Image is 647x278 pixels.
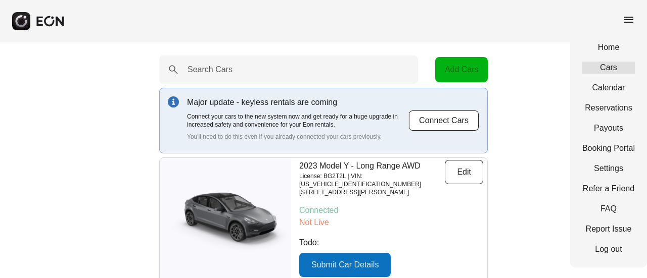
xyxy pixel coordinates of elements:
[582,243,635,255] a: Log out
[445,160,483,184] button: Edit
[160,187,291,252] img: car
[187,96,408,108] p: Major update - keyless rentals are coming
[299,172,445,188] p: License: BG2T2L | VIN: [US_VEHICLE_IDENTIFICATION_NUMBER]
[582,183,635,195] a: Refer a Friend
[299,204,483,216] p: Connected
[187,133,408,141] p: You'll need to do this even if you already connected your cars previously.
[299,160,445,172] p: 2023 Model Y - Long Range AWD
[299,253,391,277] button: Submit Car Details
[168,96,179,107] img: info
[582,162,635,175] a: Settings
[299,237,483,249] p: Todo:
[582,82,635,94] a: Calendar
[582,41,635,53] a: Home
[187,113,408,129] p: Connect your cars to the new system now and get ready for a huge upgrade in increased safety and ...
[582,203,635,215] a: FAQ
[582,223,635,235] a: Report Issue
[582,102,635,114] a: Reservations
[582,142,635,154] a: Booking Portal
[188,64,233,76] label: Search Cars
[582,62,635,74] a: Cars
[582,122,635,134] a: Payouts
[623,14,635,26] span: menu
[408,110,479,131] button: Connect Cars
[299,216,483,229] p: Not Live
[299,188,445,196] p: [STREET_ADDRESS][PERSON_NAME]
